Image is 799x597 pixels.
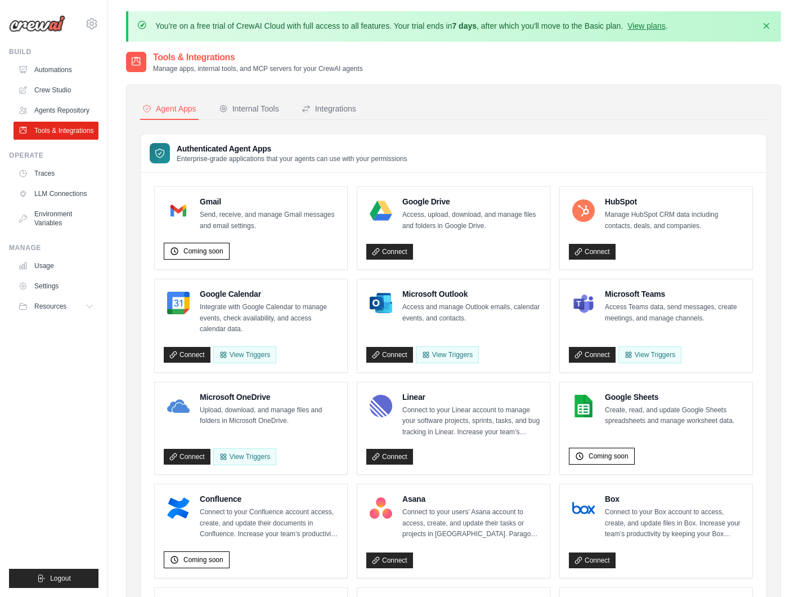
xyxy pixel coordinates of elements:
[200,288,338,300] h4: Google Calendar
[302,103,356,114] div: Integrations
[9,15,65,32] img: Logo
[366,347,413,363] a: Connect
[370,497,392,519] img: Asana Logo
[14,257,98,275] a: Usage
[200,391,338,403] h4: Microsoft OneDrive
[200,302,338,335] p: Integrate with Google Calendar to manage events, check availability, and access calendar data.
[402,405,541,438] p: Connect to your Linear account to manage your software projects, sprints, tasks, and bug tracking...
[370,395,392,417] img: Linear Logo
[402,196,541,207] h4: Google Drive
[572,395,595,417] img: Google Sheets Logo
[402,210,541,231] p: Access, upload, download, and manage files and folders in Google Drive.
[153,51,363,64] h2: Tools & Integrations
[9,243,98,252] div: Manage
[366,449,413,465] a: Connect
[402,507,541,540] p: Connect to your users’ Asana account to access, create, and update their tasks or projects in [GE...
[200,493,338,505] h4: Confluence
[219,103,279,114] div: Internal Tools
[155,20,668,32] p: You're on a free trial of CrewAI Cloud with full access to all features. Your trial ends in , aft...
[370,199,392,222] img: Google Drive Logo
[627,21,665,30] a: View plans
[14,297,98,315] button: Resources
[605,288,743,300] h4: Microsoft Teams
[9,47,98,56] div: Build
[402,288,541,300] h4: Microsoft Outlook
[167,395,190,417] img: Microsoft OneDrive Logo
[605,405,743,427] p: Create, read, and update Google Sheets spreadsheets and manage worksheet data.
[14,185,98,203] a: LLM Connections
[213,448,276,465] : View Triggers
[153,64,363,73] p: Manage apps, internal tools, and MCP servers for your CrewAI agents
[14,164,98,182] a: Traces
[164,347,210,363] a: Connect
[200,196,338,207] h4: Gmail
[618,346,681,363] : View Triggers
[34,302,66,311] span: Resources
[50,574,71,583] span: Logout
[217,99,281,120] button: Internal Tools
[142,103,196,114] div: Agent Apps
[213,346,276,363] button: View Triggers
[177,154,407,163] p: Enterprise-grade applications that your agents can use with your permissions
[605,302,743,324] p: Access Teams data, send messages, create meetings, and manage channels.
[167,497,190,519] img: Confluence Logo
[416,346,479,363] : View Triggers
[572,199,595,222] img: HubSpot Logo
[402,302,541,324] p: Access and manage Outlook emails, calendar events, and contacts.
[14,122,98,140] a: Tools & Integrations
[605,391,743,403] h4: Google Sheets
[452,21,477,30] strong: 7 days
[183,247,223,256] span: Coming soon
[605,210,743,231] p: Manage HubSpot CRM data including contacts, deals, and companies.
[366,553,413,568] a: Connect
[14,61,98,79] a: Automations
[140,99,199,120] button: Agent Apps
[167,292,190,314] img: Google Calendar Logo
[164,449,210,465] a: Connect
[9,569,98,588] button: Logout
[200,507,338,540] p: Connect to your Confluence account access, create, and update their documents in Confluence. Incr...
[200,210,338,231] p: Send, receive, and manage Gmail messages and email settings.
[9,151,98,160] div: Operate
[589,452,629,461] span: Coming soon
[569,244,616,260] a: Connect
[183,555,223,564] span: Coming soon
[14,205,98,232] a: Environment Variables
[569,553,616,568] a: Connect
[605,493,743,505] h4: Box
[167,199,190,222] img: Gmail Logo
[572,497,595,519] img: Box Logo
[402,391,541,403] h4: Linear
[14,277,98,295] a: Settings
[14,81,98,99] a: Crew Studio
[370,292,392,314] img: Microsoft Outlook Logo
[572,292,595,314] img: Microsoft Teams Logo
[14,101,98,119] a: Agents Repository
[299,99,358,120] button: Integrations
[605,507,743,540] p: Connect to your Box account to access, create, and update files in Box. Increase your team’s prod...
[605,196,743,207] h4: HubSpot
[569,347,616,363] a: Connect
[402,493,541,505] h4: Asana
[366,244,413,260] a: Connect
[177,143,407,154] h3: Authenticated Agent Apps
[200,405,338,427] p: Upload, download, and manage files and folders in Microsoft OneDrive.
